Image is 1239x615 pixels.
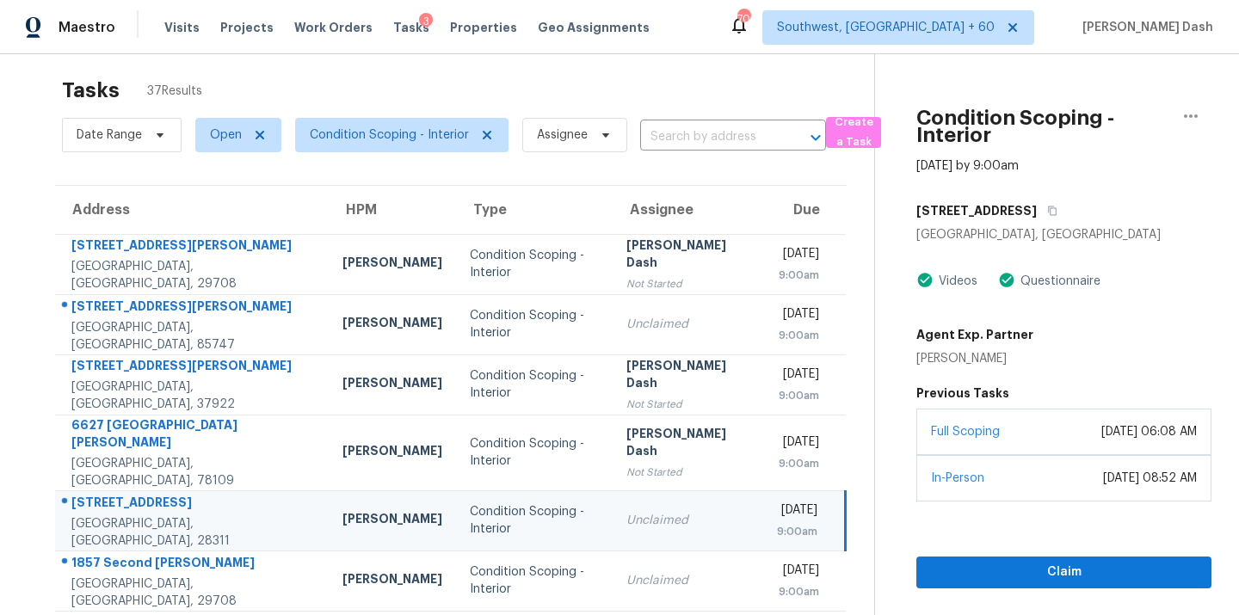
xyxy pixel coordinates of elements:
div: [GEOGRAPHIC_DATA], [GEOGRAPHIC_DATA], 29708 [71,575,315,610]
div: [GEOGRAPHIC_DATA], [GEOGRAPHIC_DATA], 85747 [71,319,315,354]
span: Projects [220,19,274,36]
div: [DATE] [777,305,819,327]
div: [PERSON_NAME] [342,374,442,396]
div: [PERSON_NAME] [342,254,442,275]
div: Unclaimed [626,316,750,333]
span: Maestro [59,19,115,36]
span: 37 Results [147,83,202,100]
span: Claim [930,562,1198,583]
th: Address [55,186,329,234]
th: Type [456,186,613,234]
h5: [STREET_ADDRESS] [916,202,1037,219]
div: [DATE] [777,366,819,387]
span: Properties [450,19,517,36]
h5: Previous Tasks [916,384,1211,402]
span: Create a Task [835,113,872,152]
div: Unclaimed [626,512,750,529]
div: 1857 Second [PERSON_NAME] [71,554,315,575]
a: In-Person [931,472,984,484]
div: Not Started [626,464,750,481]
img: Artifact Present Icon [998,271,1015,289]
button: Claim [916,557,1211,588]
th: Due [763,186,846,234]
span: Open [210,126,242,144]
div: Videos [934,273,977,290]
div: [DATE] [777,245,819,267]
div: 9:00am [777,267,819,284]
div: [DATE] [777,501,817,523]
div: [STREET_ADDRESS][PERSON_NAME] [71,237,315,258]
h2: Condition Scoping - Interior [916,109,1170,144]
div: [GEOGRAPHIC_DATA], [GEOGRAPHIC_DATA], 37922 [71,378,315,413]
a: Full Scoping [931,426,1000,438]
div: [PERSON_NAME] Dash [626,237,750,275]
div: [PERSON_NAME] Dash [626,357,750,396]
div: [GEOGRAPHIC_DATA], [GEOGRAPHIC_DATA] [916,226,1211,243]
span: [PERSON_NAME] Dash [1076,19,1213,36]
div: [PERSON_NAME] [342,510,442,532]
div: [GEOGRAPHIC_DATA], [GEOGRAPHIC_DATA], 28311 [71,515,315,550]
div: 9:00am [777,583,819,600]
div: Questionnaire [1015,273,1100,290]
div: [GEOGRAPHIC_DATA], [GEOGRAPHIC_DATA], 29708 [71,258,315,292]
div: 9:00am [777,387,819,404]
h5: Agent Exp. Partner [916,326,1033,343]
div: Condition Scoping - Interior [470,307,599,341]
div: [GEOGRAPHIC_DATA], [GEOGRAPHIC_DATA], 78109 [71,455,315,489]
div: Not Started [626,396,750,413]
div: 9:00am [777,455,819,472]
div: [STREET_ADDRESS][PERSON_NAME] [71,298,315,319]
div: [DATE] [777,434,819,455]
div: Not Started [626,275,750,292]
div: Condition Scoping - Interior [470,367,599,402]
div: Condition Scoping - Interior [470,503,599,538]
div: Condition Scoping - Interior [470,247,599,281]
span: Tasks [393,22,429,34]
div: [DATE] 08:52 AM [1103,470,1197,487]
span: Condition Scoping - Interior [310,126,469,144]
div: 6627 [GEOGRAPHIC_DATA][PERSON_NAME] [71,416,315,455]
button: Open [804,126,828,150]
h2: Tasks [62,82,120,99]
span: Visits [164,19,200,36]
div: 3 [419,13,433,30]
div: Condition Scoping - Interior [470,563,599,598]
img: Artifact Present Icon [916,271,934,289]
div: [DATE] [777,562,819,583]
th: HPM [329,186,456,234]
div: [PERSON_NAME] [916,350,1033,367]
div: [PERSON_NAME] [342,314,442,335]
span: Work Orders [294,19,373,36]
div: [PERSON_NAME] [342,442,442,464]
div: Unclaimed [626,572,750,589]
input: Search by address [640,124,778,151]
span: Assignee [537,126,588,144]
div: Condition Scoping - Interior [470,435,599,470]
div: 9:00am [777,523,817,540]
div: [STREET_ADDRESS] [71,494,315,515]
th: Assignee [613,186,764,234]
div: [PERSON_NAME] Dash [626,425,750,464]
div: [DATE] 06:08 AM [1101,423,1197,440]
div: 9:00am [777,327,819,344]
div: [STREET_ADDRESS][PERSON_NAME] [71,357,315,378]
span: Date Range [77,126,142,144]
div: [PERSON_NAME] [342,570,442,592]
span: Southwest, [GEOGRAPHIC_DATA] + 60 [777,19,995,36]
span: Geo Assignments [538,19,650,36]
button: Create a Task [826,117,881,148]
div: [DATE] by 9:00am [916,157,1019,175]
div: 709 [737,10,749,28]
